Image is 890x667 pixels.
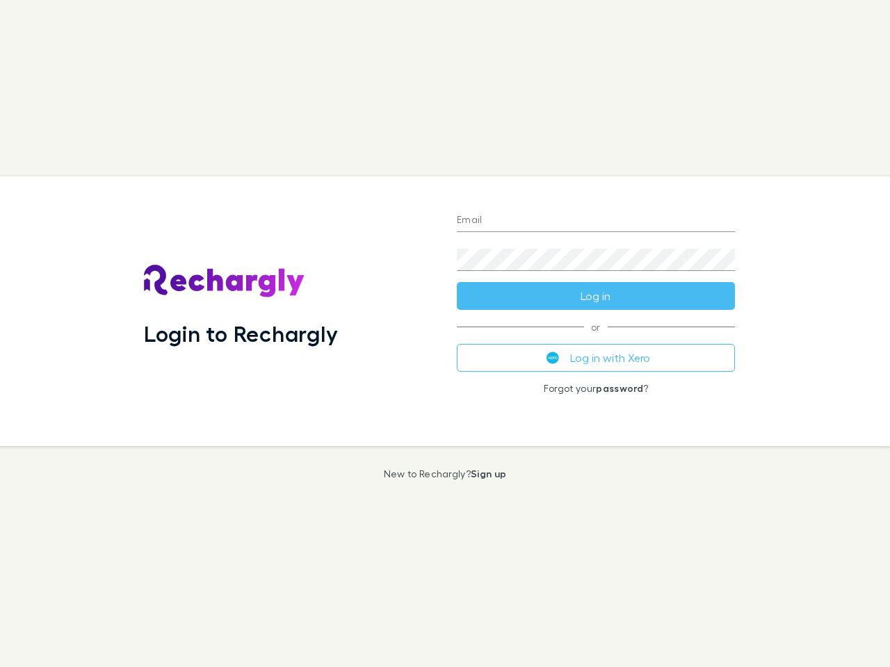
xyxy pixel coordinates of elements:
p: New to Rechargly? [384,468,507,479]
h1: Login to Rechargly [144,320,338,347]
a: password [596,382,643,394]
button: Log in with Xero [457,344,735,372]
button: Log in [457,282,735,310]
a: Sign up [471,468,506,479]
img: Rechargly's Logo [144,265,305,298]
img: Xero's logo [547,352,559,364]
p: Forgot your ? [457,383,735,394]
